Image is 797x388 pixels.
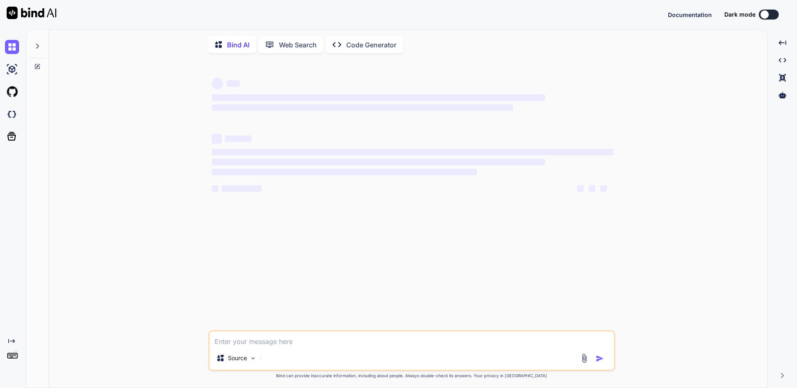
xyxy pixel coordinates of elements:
[577,185,584,192] span: ‌
[668,11,712,18] span: Documentation
[596,354,604,363] img: icon
[212,169,477,175] span: ‌
[579,354,589,363] img: attachment
[5,40,19,54] img: chat
[7,7,56,19] img: Bind AI
[212,149,614,155] span: ‌
[279,40,317,50] p: Web Search
[212,185,218,192] span: ‌
[249,355,257,362] img: Pick Models
[600,185,607,192] span: ‌
[668,10,712,19] button: Documentation
[212,134,222,144] span: ‌
[724,10,755,19] span: Dark mode
[5,85,19,99] img: githubLight
[212,159,545,165] span: ‌
[589,185,595,192] span: ‌
[208,373,615,379] p: Bind can provide inaccurate information, including about people. Always double-check its answers....
[228,354,247,362] p: Source
[227,80,240,87] span: ‌
[5,62,19,76] img: ai-studio
[5,107,19,121] img: darkCloudIdeIcon
[212,78,223,89] span: ‌
[225,135,252,142] span: ‌
[212,94,545,101] span: ‌
[227,40,249,50] p: Bind AI
[212,104,513,111] span: ‌
[222,185,262,192] span: ‌
[346,40,396,50] p: Code Generator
